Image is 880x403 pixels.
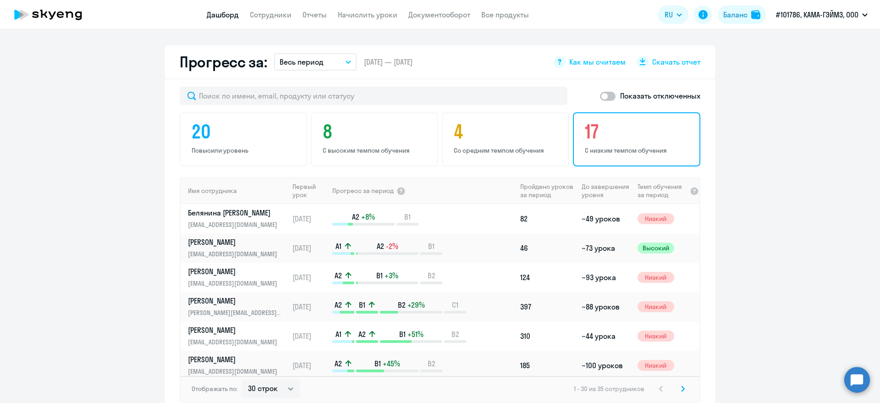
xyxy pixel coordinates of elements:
div: Баланс [723,9,748,20]
span: Низкий [638,301,674,312]
td: ~88 уроков [578,292,633,321]
span: Как мы считаем [569,57,626,67]
h4: 17 [585,121,691,143]
p: [EMAIL_ADDRESS][DOMAIN_NAME] [188,278,282,288]
img: balance [751,10,760,19]
p: #101786, КАМА-ГЭЙМЗ, ООО [776,9,858,20]
span: A2 [352,212,359,222]
span: B1 [376,271,383,281]
span: B1 [374,359,381,369]
button: RU [658,6,688,24]
span: B2 [428,359,435,369]
td: [DATE] [289,204,331,233]
span: Низкий [638,272,674,283]
input: Поиск по имени, email, продукту или статусу [180,87,567,105]
p: С низким темпом обучения [585,146,691,155]
span: A2 [358,329,366,339]
p: Белянина [PERSON_NAME] [188,208,282,218]
td: ~73 урока [578,233,633,263]
p: [PERSON_NAME] [188,354,282,364]
p: [EMAIL_ADDRESS][DOMAIN_NAME] [188,337,282,347]
p: [EMAIL_ADDRESS][DOMAIN_NAME] [188,220,282,230]
span: Отображать по: [192,385,238,393]
span: A2 [335,300,342,310]
p: Весь период [280,56,324,67]
span: C1 [452,300,458,310]
p: [PERSON_NAME] [188,296,282,306]
td: 82 [517,204,578,233]
span: Низкий [638,360,674,371]
p: [EMAIL_ADDRESS][DOMAIN_NAME] [188,366,282,376]
td: [DATE] [289,292,331,321]
span: +29% [407,300,425,310]
td: 310 [517,321,578,351]
p: [PERSON_NAME] [188,266,282,276]
span: B1 [399,329,406,339]
span: B2 [428,271,435,281]
h4: 8 [323,121,429,143]
span: [DATE] — [DATE] [364,57,412,67]
button: #101786, КАМА-ГЭЙМЗ, ООО [771,4,872,26]
td: 124 [517,263,578,292]
span: Прогресс за период [332,187,394,195]
span: A2 [377,241,384,251]
td: ~49 уроков [578,204,633,233]
a: Белянина [PERSON_NAME][EMAIL_ADDRESS][DOMAIN_NAME] [188,208,288,230]
td: [DATE] [289,233,331,263]
span: -2% [386,241,398,251]
th: Первый урок [289,177,331,204]
td: [DATE] [289,263,331,292]
p: Повысили уровень [192,146,298,155]
h4: 4 [454,121,560,143]
p: Со средним темпом обучения [454,146,560,155]
span: B1 [404,212,411,222]
a: Отчеты [302,10,327,19]
p: [PERSON_NAME][EMAIL_ADDRESS][DOMAIN_NAME] [188,308,282,318]
a: [PERSON_NAME][EMAIL_ADDRESS][DOMAIN_NAME] [188,354,288,376]
a: [PERSON_NAME][PERSON_NAME][EMAIL_ADDRESS][DOMAIN_NAME] [188,296,288,318]
td: 46 [517,233,578,263]
a: Документооборот [408,10,470,19]
td: ~93 урока [578,263,633,292]
span: Темп обучения за период [638,182,687,199]
th: Пройдено уроков за период [517,177,578,204]
span: A2 [335,271,342,281]
span: RU [665,9,673,20]
a: Начислить уроки [338,10,397,19]
span: Скачать отчет [652,57,700,67]
span: Высокий [638,243,674,254]
p: Показать отключенных [620,90,700,101]
td: ~100 уроков [578,351,633,380]
span: Низкий [638,331,674,342]
span: 1 - 30 из 35 сотрудников [574,385,644,393]
a: Дашборд [207,10,239,19]
td: [DATE] [289,351,331,380]
button: Весь период [274,53,357,71]
h4: 20 [192,121,298,143]
p: С высоким темпом обучения [323,146,429,155]
span: +8% [361,212,375,222]
a: [PERSON_NAME][EMAIL_ADDRESS][DOMAIN_NAME] [188,325,288,347]
button: Балансbalance [718,6,766,24]
a: Все продукты [481,10,529,19]
p: [EMAIL_ADDRESS][DOMAIN_NAME] [188,249,282,259]
p: [PERSON_NAME] [188,325,282,335]
span: B2 [451,329,459,339]
span: A1 [335,329,341,339]
th: Имя сотрудника [181,177,289,204]
h2: Прогресс за: [180,53,267,71]
span: B1 [359,300,365,310]
td: ~44 урока [578,321,633,351]
span: B1 [428,241,434,251]
td: 397 [517,292,578,321]
span: A1 [335,241,341,251]
a: Сотрудники [250,10,291,19]
span: B2 [398,300,406,310]
td: [DATE] [289,321,331,351]
a: [PERSON_NAME][EMAIL_ADDRESS][DOMAIN_NAME] [188,237,288,259]
th: До завершения уровня [578,177,633,204]
span: Низкий [638,213,674,224]
td: 185 [517,351,578,380]
p: [PERSON_NAME] [188,237,282,247]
